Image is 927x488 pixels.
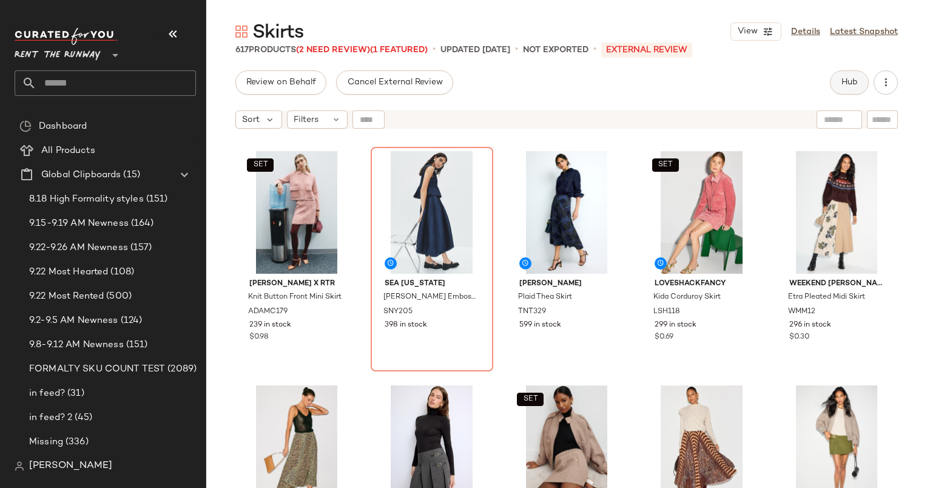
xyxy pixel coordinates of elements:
img: svg%3e [235,25,248,38]
span: $0.69 [655,332,673,343]
span: LSH118 [653,307,680,317]
span: (2089) [165,362,197,376]
span: Filters [294,114,319,126]
div: Products [235,44,428,56]
span: 599 in stock [519,320,561,331]
span: (500) [104,290,132,303]
span: SET [658,161,673,169]
span: Rent the Runway [15,41,101,63]
span: 9.2-9.5 AM Newness [29,314,118,328]
button: Review on Behalf [235,70,326,95]
span: [PERSON_NAME] x RTR [249,279,344,290]
span: 617 [235,46,249,55]
img: svg%3e [15,461,24,471]
span: FORMALTY SKU COUNT TEST [29,362,165,376]
span: Skirts [252,21,303,45]
img: TNT329.jpg [510,151,624,274]
a: Details [791,25,820,38]
span: $0.30 [789,332,810,343]
span: (31) [65,387,84,401]
img: ADAMC179.jpg [240,151,354,274]
span: 9.15-9.19 AM Newness [29,217,129,231]
button: SET [652,158,679,172]
img: WMM12.jpg [780,151,894,274]
p: External REVIEW [601,42,692,58]
span: Hub [841,78,858,87]
span: Cancel External Review [346,78,442,87]
span: (15) [121,168,140,182]
span: Dashboard [39,120,87,134]
span: $0.98 [249,332,268,343]
img: svg%3e [19,120,32,132]
span: Etra Pleated Midi Skirt [788,292,865,303]
span: • [433,42,436,57]
p: Not Exported [523,44,588,56]
img: LSH118.jpg [645,151,759,274]
span: • [593,42,596,57]
span: (151) [144,192,168,206]
span: 239 in stock [249,320,291,331]
span: Missing [29,435,63,449]
span: WMM12 [788,307,815,317]
img: SNY205.jpg [375,151,489,274]
span: Sea [US_STATE] [385,279,479,290]
button: SET [247,158,274,172]
span: 299 in stock [655,320,696,331]
span: Plaid Thea Skirt [518,292,572,303]
span: Sort [242,114,260,126]
span: TNT329 [518,307,546,317]
span: (108) [108,265,134,279]
span: [PERSON_NAME] [29,459,112,473]
p: updated [DATE] [440,44,510,56]
img: cfy_white_logo.C9jOOHJF.svg [15,28,118,45]
span: 9.22 Most Hearted [29,265,108,279]
span: in feed? [29,387,65,401]
span: 9.8-9.12 AM Newness [29,338,124,352]
span: Kida Corduroy Skirt [653,292,721,303]
span: 9.22 Most Rented [29,290,104,303]
span: 8.18 High Formality styles [29,192,144,206]
span: (45) [72,411,92,425]
span: Weekend [PERSON_NAME] [789,279,884,290]
span: SNY205 [383,307,413,317]
span: (336) [63,435,89,449]
span: View [737,27,758,36]
button: SET [517,393,544,406]
span: All Products [41,144,95,158]
button: Hub [830,70,869,95]
span: 9.22-9.26 AM Newness [29,241,128,255]
span: ADAMC179 [248,307,288,317]
span: Review on Behalf [246,78,316,87]
span: (2 Need Review) [296,46,370,55]
span: 398 in stock [385,320,427,331]
span: • [515,42,518,57]
span: (157) [128,241,152,255]
span: SET [252,161,268,169]
span: in feed? 2 [29,411,72,425]
span: 296 in stock [789,320,831,331]
span: [PERSON_NAME] [519,279,614,290]
span: Knit Button Front Mini Skirt [248,292,342,303]
span: SET [522,395,538,404]
span: LoveShackFancy [655,279,749,290]
span: (164) [129,217,154,231]
span: (151) [124,338,148,352]
button: Cancel External Review [336,70,453,95]
span: [PERSON_NAME] Embossed Bubble Skirt [383,292,478,303]
span: Global Clipboards [41,168,121,182]
a: Latest Snapshot [830,25,898,38]
span: (124) [118,314,143,328]
button: View [730,22,781,41]
span: (1 Featured) [370,46,428,55]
